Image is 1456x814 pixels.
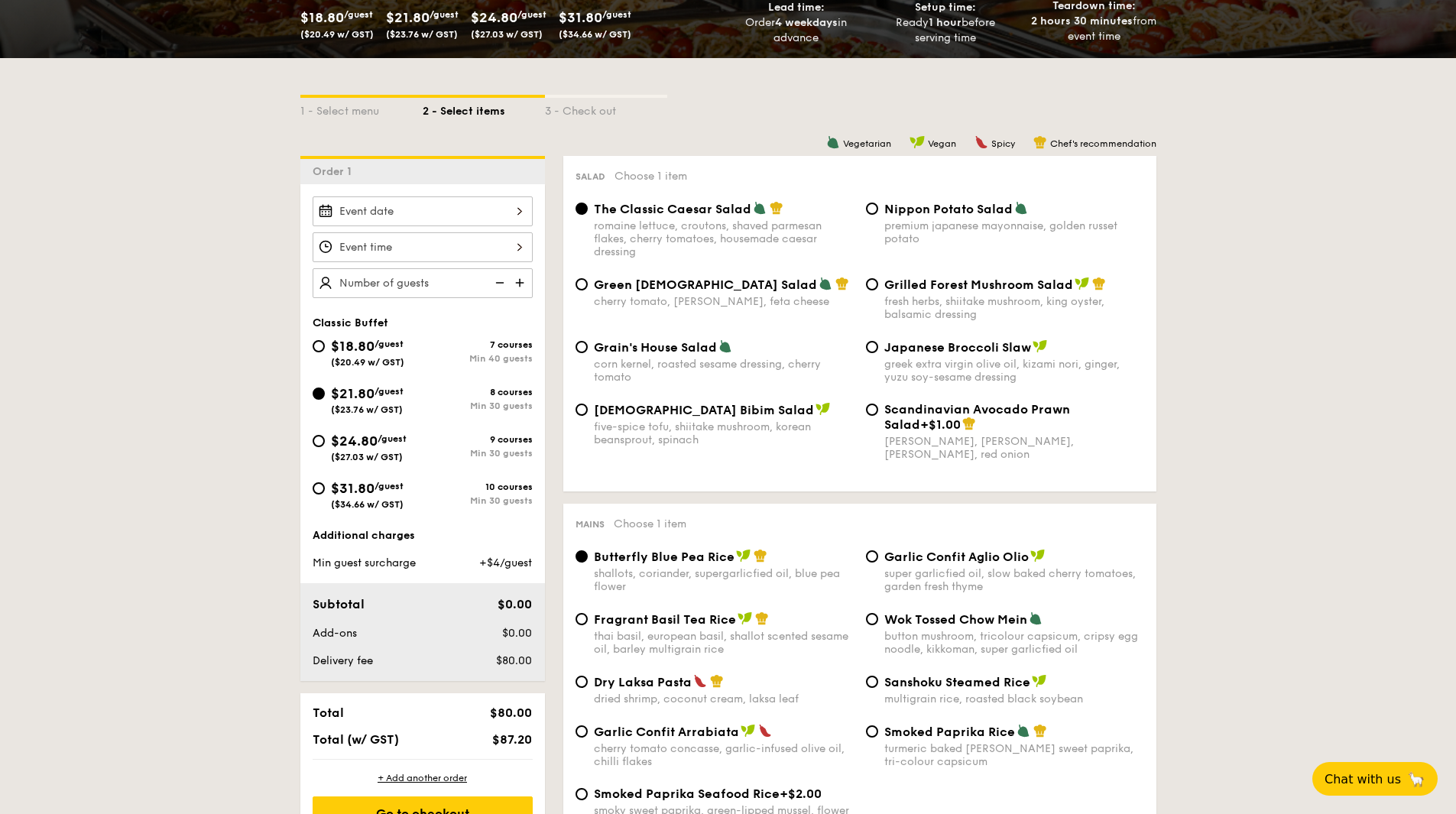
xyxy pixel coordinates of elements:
[471,29,543,40] span: ($27.03 w/ GST)
[313,165,358,178] span: Order 1
[884,435,1144,461] div: [PERSON_NAME], [PERSON_NAME], [PERSON_NAME], red onion
[576,203,588,215] input: The Classic Caesar Saladromaine lettuce, croutons, shaved parmesan flakes, cherry tomatoes, house...
[884,550,1029,564] span: Garlic Confit Aglio Olio
[386,29,458,40] span: ($23.76 w/ GST)
[492,732,532,747] span: $87.20
[576,550,588,563] input: Butterfly Blue Pea Riceshallots, coriander, supergarlicfied oil, blue pea flower
[313,556,416,569] span: Min guest surcharge
[1407,770,1425,788] span: 🦙
[594,403,814,417] span: [DEMOGRAPHIC_DATA] Bibim Salad
[313,732,399,747] span: Total (w/ GST)
[313,316,388,329] span: Classic Buffet
[866,725,878,738] input: Smoked Paprika Riceturmeric baked [PERSON_NAME] sweet paprika, tri-colour capsicum
[866,613,878,625] input: Wok Tossed Chow Meinbutton mushroom, tricolour capsicum, cripsy egg noodle, kikkoman, super garli...
[378,433,407,444] span: /guest
[1075,277,1090,290] img: icon-vegan.f8ff3823.svg
[816,402,831,416] img: icon-vegan.f8ff3823.svg
[331,499,404,510] span: ($34.66 w/ GST)
[313,597,365,611] span: Subtotal
[594,277,817,292] span: Green [DEMOGRAPHIC_DATA] Salad
[974,135,988,149] img: icon-spicy.37a8142b.svg
[331,385,375,402] span: $21.80
[313,435,325,447] input: $24.80/guest($27.03 w/ GST)9 coursesMin 30 guests
[313,705,344,720] span: Total
[741,724,756,738] img: icon-vegan.f8ff3823.svg
[490,705,532,720] span: $80.00
[386,9,430,26] span: $21.80
[576,171,605,182] span: Salad
[1033,724,1047,738] img: icon-chef-hat.a58ddaea.svg
[594,420,854,446] div: five-spice tofu, shiitake mushroom, korean beansprout, spinach
[753,201,767,215] img: icon-vegetarian.fe4039eb.svg
[962,417,976,430] img: icon-chef-hat.a58ddaea.svg
[594,358,854,384] div: corn kernel, roasted sesame dressing, cherry tomato
[313,232,533,262] input: Event time
[884,630,1144,656] div: button mushroom, tricolour capsicum, cripsy egg noodle, kikkoman, super garlicfied oil
[502,627,532,640] span: $0.00
[843,138,891,149] span: Vegetarian
[594,550,734,564] span: Butterfly Blue Pea Rice
[866,550,878,563] input: Garlic Confit Aglio Oliosuper garlicfied oil, slow baked cherry tomatoes, garden fresh thyme
[313,388,325,400] input: $21.80/guest($23.76 w/ GST)8 coursesMin 30 guests
[910,135,925,149] img: icon-vegan.f8ff3823.svg
[510,268,533,297] img: icon-add.58712e84.svg
[594,612,736,627] span: Fragrant Basil Tea Rice
[300,98,423,119] div: 1 - Select menu
[594,202,751,216] span: The Classic Caesar Salad
[915,1,976,14] span: Setup time:
[423,98,545,119] div: 2 - Select items
[866,203,878,215] input: Nippon Potato Saladpremium japanese mayonnaise, golden russet potato
[313,196,533,226] input: Event date
[1312,762,1438,796] button: Chat with us🦙
[331,404,403,415] span: ($23.76 w/ GST)
[300,9,344,26] span: $18.80
[884,295,1144,321] div: fresh herbs, shiitake mushroom, king oyster, balsamic dressing
[517,9,546,20] span: /guest
[1033,339,1048,353] img: icon-vegan.f8ff3823.svg
[545,98,667,119] div: 3 - Check out
[576,788,588,800] input: Smoked Paprika Seafood Rice+$2.00smoky sweet paprika, green-lipped mussel, flower squid, baby prawn
[594,786,780,801] span: Smoked Paprika Seafood Rice
[884,402,1070,432] span: Scandinavian Avocado Prawn Salad
[928,138,956,149] span: Vegan
[423,353,533,364] div: Min 40 guests
[576,613,588,625] input: Fragrant Basil Tea Ricethai basil, european basil, shallot scented sesame oil, barley multigrain ...
[594,340,717,355] span: Grain's House Salad
[313,627,357,640] span: Add-ons
[576,676,588,688] input: Dry Laksa Pastadried shrimp, coconut cream, laksa leaf
[1032,674,1047,688] img: icon-vegan.f8ff3823.svg
[866,341,878,353] input: Japanese Broccoli Slawgreek extra virgin olive oil, kizami nori, ginger, yuzu soy-sesame dressing
[1029,611,1043,625] img: icon-vegetarian.fe4039eb.svg
[423,339,533,350] div: 7 courses
[594,630,854,656] div: thai basil, european basil, shallot scented sesame oil, barley multigrain rice
[594,567,854,593] div: shallots, coriander, supergarlicfied oil, blue pea flower
[884,567,1144,593] div: super garlicfied oil, slow baked cherry tomatoes, garden fresh thyme
[866,676,878,688] input: Sanshoku Steamed Ricemultigrain rice, roasted black soybean
[710,674,724,688] img: icon-chef-hat.a58ddaea.svg
[615,170,687,183] span: Choose 1 item
[423,482,533,492] div: 10 courses
[770,201,783,215] img: icon-chef-hat.a58ddaea.svg
[736,549,751,563] img: icon-vegan.f8ff3823.svg
[576,341,588,353] input: Grain's House Saladcorn kernel, roasted sesame dressing, cherry tomato
[1325,772,1401,786] span: Chat with us
[487,268,510,297] img: icon-reduce.1d2dbef1.svg
[331,338,375,355] span: $18.80
[1033,135,1047,149] img: icon-chef-hat.a58ddaea.svg
[375,339,404,349] span: /guest
[576,725,588,738] input: Garlic Confit Arrabiatacherry tomato concasse, garlic-infused olive oil, chilli flakes
[1031,15,1133,28] strong: 2 hours 30 minutes
[884,340,1031,355] span: Japanese Broccoli Slaw
[423,387,533,397] div: 8 courses
[498,597,532,611] span: $0.00
[313,268,533,298] input: Number of guests
[313,772,533,784] div: + Add another order
[576,404,588,416] input: [DEMOGRAPHIC_DATA] Bibim Saladfive-spice tofu, shiitake mushroom, korean beansprout, spinach
[755,611,769,625] img: icon-chef-hat.a58ddaea.svg
[313,528,533,543] div: Additional charges
[866,404,878,416] input: Scandinavian Avocado Prawn Salad+$1.00[PERSON_NAME], [PERSON_NAME], [PERSON_NAME], red onion
[884,277,1073,292] span: Grilled Forest Mushroom Salad
[768,1,825,14] span: Lead time:
[884,675,1030,689] span: Sanshoku Steamed Rice
[602,9,631,20] span: /guest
